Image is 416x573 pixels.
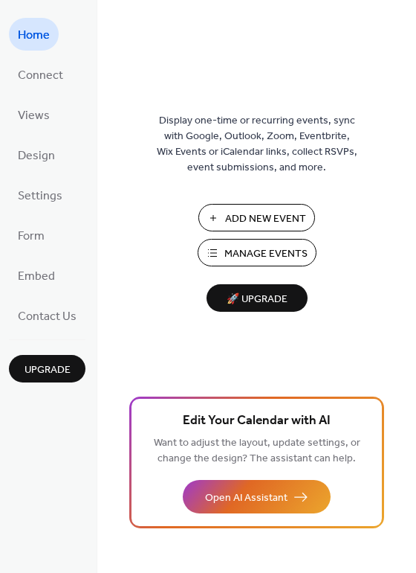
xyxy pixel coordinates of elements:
button: Add New Event [198,204,315,231]
span: Connect [18,64,63,88]
a: Embed [9,259,64,292]
a: Views [9,98,59,131]
span: Open AI Assistant [205,490,287,506]
button: 🚀 Upgrade [207,284,308,312]
span: Edit Your Calendar with AI [183,411,331,432]
span: 🚀 Upgrade [215,289,299,310]
span: Settings [18,185,62,208]
span: Contact Us [18,305,77,329]
a: Home [9,18,59,51]
span: Form [18,225,45,249]
a: Form [9,219,53,252]
span: Views [18,104,50,128]
a: Design [9,138,64,171]
span: Want to adjust the layout, update settings, or change the design? The assistant can help. [154,433,360,469]
span: Embed [18,265,55,289]
span: Add New Event [225,211,306,227]
button: Upgrade [9,355,85,382]
span: Home [18,24,50,48]
span: Manage Events [224,246,308,262]
span: Design [18,144,55,168]
a: Contact Us [9,299,85,332]
a: Settings [9,179,71,211]
button: Open AI Assistant [183,480,331,513]
span: Upgrade [25,362,71,378]
span: Display one-time or recurring events, sync with Google, Outlook, Zoom, Eventbrite, Wix Events or ... [157,113,357,176]
a: Connect [9,58,72,91]
button: Manage Events [198,239,316,266]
